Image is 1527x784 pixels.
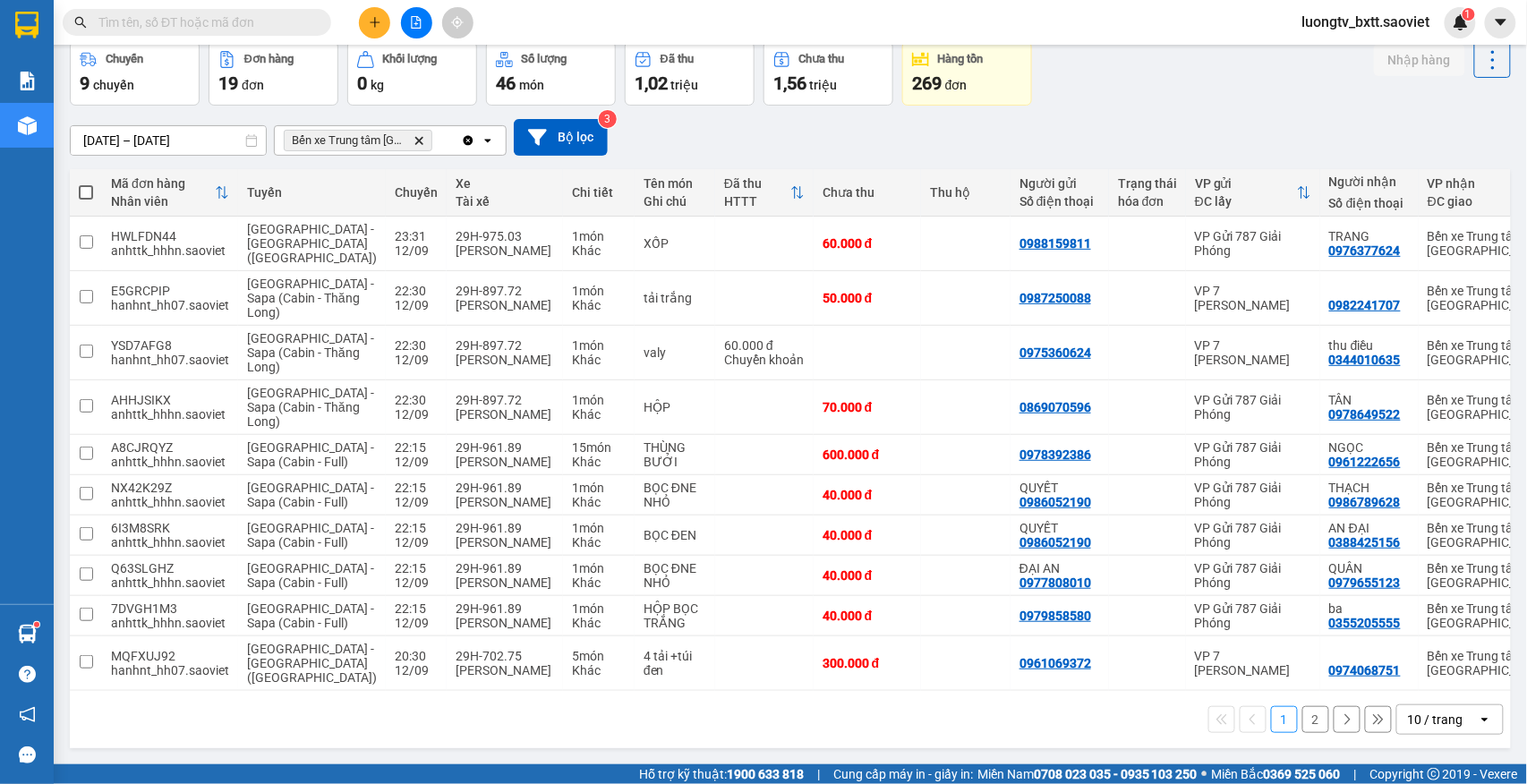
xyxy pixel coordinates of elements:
[817,764,820,784] span: |
[383,53,438,65] div: Khối lượng
[912,72,942,94] span: 269
[625,41,755,106] button: Đã thu1,02 triệu
[395,243,438,258] div: 12/09
[456,649,554,663] div: 29H-702.75
[1034,767,1198,781] strong: 0708 023 035 - 0935 103 250
[938,53,984,65] div: Hàng tồn
[1465,8,1472,21] span: 1
[1288,11,1445,33] span: luongtv_bxtt.saoviet
[1463,8,1475,21] sup: 1
[456,601,554,616] div: 29H-961.89
[519,78,544,92] span: món
[247,277,374,320] span: [GEOGRAPHIC_DATA] - Sapa (Cabin - Thăng Long)
[456,455,554,469] div: [PERSON_NAME]
[98,13,310,32] input: Tìm tên, số ĐT hoặc mã đơn
[395,616,438,630] div: 12/09
[395,455,438,469] div: 12/09
[1118,176,1177,191] div: Trạng thái
[1202,771,1207,778] span: ⚪️
[359,7,390,38] button: plus
[247,561,374,590] span: [GEOGRAPHIC_DATA] - Sapa (Cabin - Full)
[357,72,367,94] span: 0
[1195,229,1311,258] div: VP Gửi 787 Giải Phóng
[395,185,438,200] div: Chuyến
[1019,609,1091,623] div: 0979858580
[1019,561,1100,575] div: ĐẠI AN
[572,575,626,590] div: Khác
[34,622,39,627] sup: 1
[823,291,912,305] div: 50.000 đ
[395,601,438,616] div: 22:15
[522,53,567,65] div: Số lượng
[799,53,845,65] div: Chưa thu
[456,663,554,677] div: [PERSON_NAME]
[111,616,229,630] div: anhttk_hhhn.saoviet
[456,521,554,535] div: 29H-961.89
[1019,194,1100,209] div: Số điện thoại
[727,767,804,781] strong: 1900 633 818
[102,169,238,217] th: Toggle SortBy
[572,495,626,509] div: Khác
[106,53,143,65] div: Chuyến
[456,284,554,298] div: 29H-897.72
[1195,338,1311,367] div: VP 7 [PERSON_NAME]
[644,291,706,305] div: tải trắng
[456,616,554,630] div: [PERSON_NAME]
[247,481,374,509] span: [GEOGRAPHIC_DATA] - Sapa (Cabin - Full)
[572,298,626,312] div: Khác
[823,609,912,623] div: 40.000 đ
[1329,481,1410,495] div: THẠCH
[1329,495,1401,509] div: 0986789628
[395,284,438,298] div: 22:30
[1329,663,1401,677] div: 0974068751
[1195,521,1311,550] div: VP Gửi 787 Giải Phóng
[1212,764,1341,784] span: Miền Bắc
[644,528,706,542] div: BỌC ĐEN
[644,649,706,677] div: 4 tải +túi đen
[1302,706,1329,733] button: 2
[572,229,626,243] div: 1 món
[1329,561,1410,575] div: QUÂN
[1329,243,1401,258] div: 0976377624
[74,16,87,29] span: search
[395,393,438,407] div: 22:30
[15,12,38,38] img: logo-vxr
[456,481,554,495] div: 29H-961.89
[1329,616,1401,630] div: 0355205555
[514,119,608,156] button: Bộ lọc
[1195,649,1311,677] div: VP 7 [PERSON_NAME]
[1019,345,1091,360] div: 0975360624
[1195,176,1297,191] div: VP gửi
[436,132,438,149] input: Selected Bến xe Trung tâm Lào Cai.
[111,284,229,298] div: E5GRCPIP
[833,764,973,784] span: Cung cấp máy in - giấy in:
[635,72,668,94] span: 1,02
[395,229,438,243] div: 23:31
[247,386,374,429] span: [GEOGRAPHIC_DATA] - Sapa (Cabin - Thăng Long)
[369,16,381,29] span: plus
[1195,561,1311,590] div: VP Gửi 787 Giải Phóng
[644,561,706,590] div: BỌC ĐNE NHỎ
[111,176,215,191] div: Mã đơn hàng
[395,353,438,367] div: 12/09
[111,575,229,590] div: anhttk_hhhn.saoviet
[395,521,438,535] div: 22:15
[644,345,706,360] div: valy
[1329,353,1401,367] div: 0344010635
[247,601,374,630] span: [GEOGRAPHIC_DATA] - Sapa (Cabin - Full)
[111,601,229,616] div: 7DVGH1M3
[442,7,473,38] button: aim
[572,535,626,550] div: Khác
[1329,338,1410,353] div: thu điều
[496,72,516,94] span: 46
[414,135,424,146] svg: Delete
[1493,14,1509,30] span: caret-down
[111,663,229,677] div: hanhnt_hh07.saoviet
[1329,455,1401,469] div: 0961222656
[18,72,37,90] img: solution-icon
[572,481,626,495] div: 1 món
[481,133,495,148] svg: open
[456,353,554,367] div: [PERSON_NAME]
[930,185,1002,200] div: Thu hộ
[1478,712,1492,727] svg: open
